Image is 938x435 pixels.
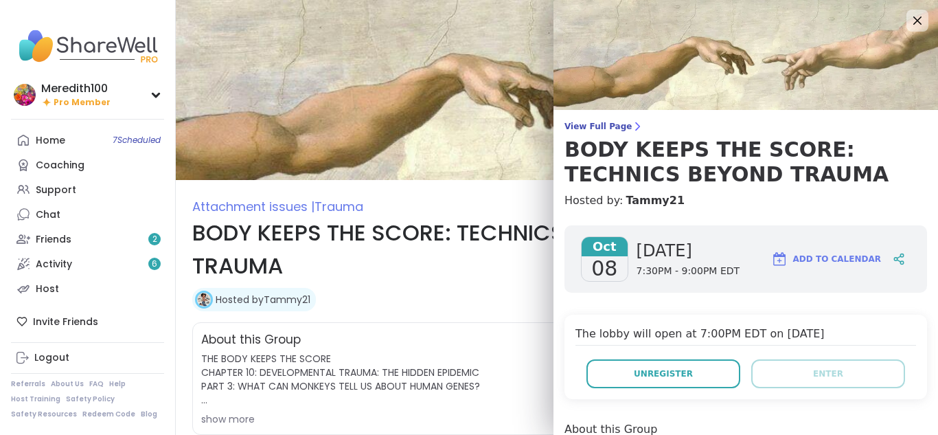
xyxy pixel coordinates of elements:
div: Friends [36,233,71,247]
div: Coaching [36,159,84,172]
span: Attachment issues | [192,198,314,215]
h3: BODY KEEPS THE SCORE: TECHNICS BEYOND TRAUMA [564,137,927,187]
span: Add to Calendar [793,253,881,265]
a: FAQ [89,379,104,389]
h1: BODY KEEPS THE SCORE: TECHNICS BEYOND TRAUMA [192,216,667,282]
a: View Full PageBODY KEEPS THE SCORE: TECHNICS BEYOND TRAUMA [564,121,927,187]
button: Add to Calendar [765,243,887,276]
a: Host [11,276,164,301]
h4: The lobby will open at 7:00PM EDT on [DATE] [575,326,916,346]
a: Logout [11,346,164,370]
span: Trauma [314,198,363,215]
a: Home7Scheduled [11,128,164,153]
a: Referrals [11,379,45,389]
a: Activity6 [11,252,164,276]
a: Safety Resources [11,410,77,419]
div: Host [36,282,59,296]
div: Support [36,183,76,197]
a: About Us [51,379,84,389]
button: Unregister [586,359,740,388]
a: Safety Policy [66,394,115,404]
span: 6 [152,258,157,270]
div: Invite Friends [11,309,164,334]
h4: Hosted by: [564,192,927,209]
span: THE BODY KEEPS THE SCORE CHAPTER 10: DEVELOPMENTAL TRAUMA: THE HIDDEN EPIDEMIC PART 3: WHAT CAN M... [201,352,659,407]
span: Oct [582,237,628,256]
h2: About this Group [201,331,301,349]
button: Enter [751,359,905,388]
span: Unregister [634,368,693,380]
span: 7:30PM - 9:00PM EDT [637,265,740,278]
img: ShareWell Nav Logo [11,22,164,70]
span: Enter [813,368,843,380]
a: Help [109,379,126,389]
div: Logout [34,351,69,365]
img: ShareWell Logomark [771,251,788,267]
span: 7 Scheduled [113,135,161,146]
a: Hosted byTammy21 [216,293,310,306]
a: Tammy21 [626,192,685,209]
a: Redeem Code [82,410,135,419]
div: Meredith100 [41,81,111,96]
span: 2 [152,234,157,245]
span: 08 [591,256,617,281]
div: Chat [36,208,60,222]
span: View Full Page [564,121,927,132]
a: Host Training [11,394,60,404]
a: Blog [141,410,157,419]
a: Coaching [11,153,164,177]
img: Meredith100 [14,84,36,106]
a: Chat [11,202,164,227]
img: Tammy21 [197,293,211,306]
div: Activity [36,258,72,271]
a: Friends2 [11,227,164,252]
span: [DATE] [637,240,740,262]
div: show more [201,412,659,426]
div: Home [36,134,65,148]
span: Pro Member [54,97,111,109]
a: Support [11,177,164,202]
